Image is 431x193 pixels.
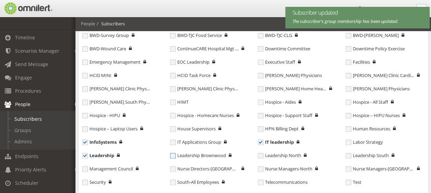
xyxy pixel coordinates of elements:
span: Endpoints [15,153,38,159]
span: Nurse Directors-[GEOGRAPHIC_DATA] [170,166,239,172]
span: InfoSystems [82,139,117,145]
span: Hospice - HIPU [82,113,120,118]
span: Nurse Managers-North [258,166,312,172]
span: Telecommunications [258,179,308,185]
span: BWD-Survey Group [82,33,129,38]
span: House Supervisors [170,126,216,132]
span: [PERSON_NAME] Clinic Physicians [170,86,239,92]
span: Help [15,5,29,11]
span: Subscriber updated [292,9,419,17]
span: [PERSON_NAME] Physicians [258,73,322,78]
span: Leadership South [346,153,389,158]
span: Security [82,179,106,185]
span: Facilities [346,59,370,65]
span: Human Resources [346,126,390,132]
span: Test [346,179,361,185]
em: The subscriber's group membership has been updated. [292,18,398,24]
span: [PERSON_NAME] Physicians [346,86,410,92]
span: Send Message [15,61,48,67]
img: Omnilert [3,2,52,14]
span: ContinueCARE Hospital Mgt Group [170,46,239,52]
span: Nurse Managers-[GEOGRAPHIC_DATA] [346,166,414,172]
span: Leadership Brownwood [170,153,226,158]
span: Downtime Policy Exercise [346,46,405,52]
li: Subscribers [95,21,125,27]
span: HIMT [170,99,189,105]
span: EOC Leadership [170,59,209,65]
span: [PERSON_NAME] Clinic Physician Group [82,86,151,92]
span: BWD-TJC Food Service [170,33,222,38]
span: [PERSON_NAME] Home Health - All Staff [258,86,326,92]
span: Executive Staff [258,59,295,65]
span: Timeline [15,34,35,41]
span: Hospice – HIPU Nurses [346,113,400,118]
span: Priority Alerts [15,166,46,173]
span: Hospice - Support Staff [258,113,312,118]
li: People [81,21,95,27]
span: Scheduler [15,180,38,186]
span: Procedures [15,88,41,94]
a: Collapse Menu [416,4,427,14]
span: BWD-[PERSON_NAME] [346,33,399,38]
span: HCID MINI [82,73,111,78]
span: IT Applications Group [170,139,221,145]
span: BWD-TJC-CLG [258,33,292,38]
span: Leadership North [258,153,301,158]
span: [PERSON_NAME] South Physicians [82,99,151,105]
span: [PERSON_NAME] Clinic Cardiology (Office) [346,73,414,78]
span: BWD-Wound Care [82,46,126,52]
span: Engage [15,74,32,81]
span: Emergency Management [82,59,141,65]
span: Hospice – Laptop Users [82,126,137,132]
span: Scenarios Manager [15,48,59,54]
span: HPN Billing Dept [258,126,299,132]
span: [PERSON_NAME] [363,6,398,12]
span: HCID Task Force [170,73,211,78]
span: People [15,101,31,107]
span: Hospice - All Staff [346,99,388,105]
span: Management Council [82,166,133,172]
span: Hospice - Aides [258,99,296,105]
span: Hospice - Homecare Nurses [170,113,234,118]
span: IT leadership [258,139,294,145]
span: South-All Employees [170,179,219,185]
span: Labor Strategy [346,139,383,145]
span: Leadership [82,153,114,158]
span: Downtime Committee [258,46,310,52]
